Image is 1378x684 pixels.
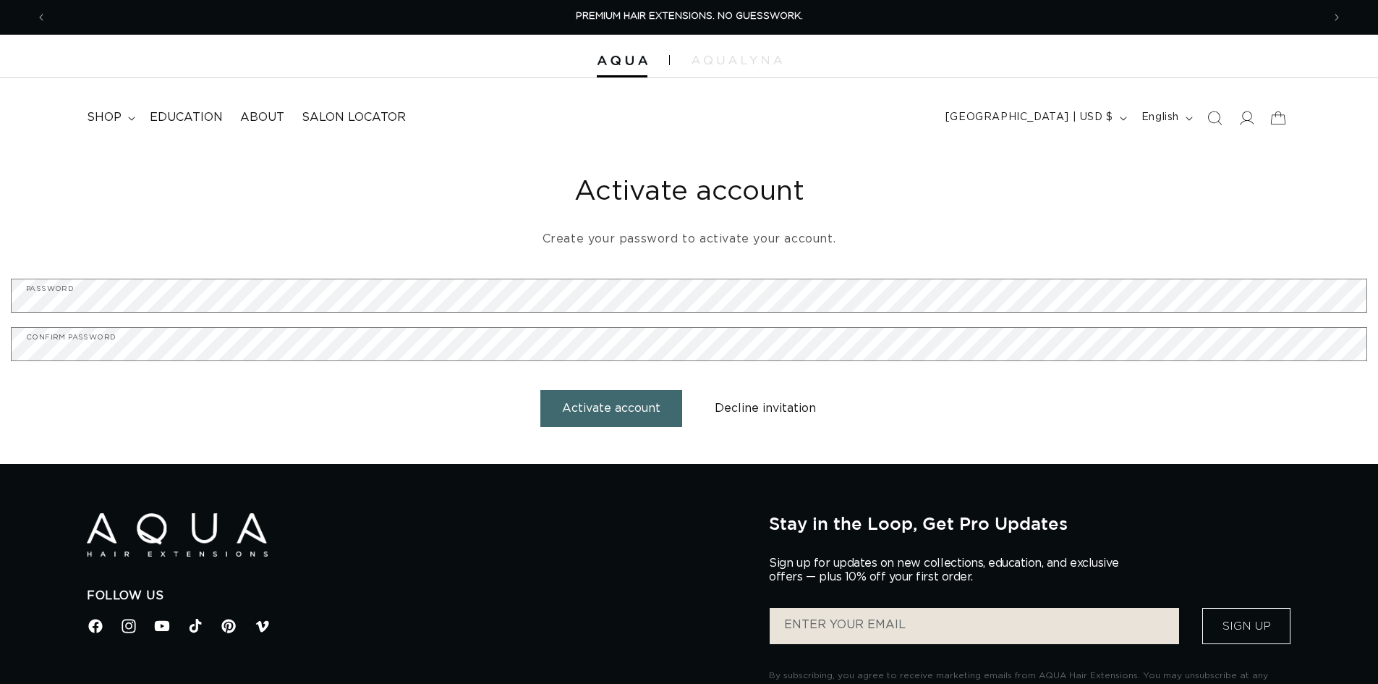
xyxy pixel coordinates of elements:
span: English [1141,110,1179,125]
a: Education [141,101,231,134]
button: Sign Up [1202,608,1290,644]
button: English [1133,104,1199,132]
p: Sign up for updates on new collections, education, and exclusive offers — plus 10% off your first... [769,557,1131,584]
button: Activate account [540,390,682,427]
img: aqualyna.com [692,56,782,64]
img: Aqua Hair Extensions [87,513,268,557]
span: Salon Locator [302,110,406,125]
img: Aqua Hair Extensions [597,56,647,66]
summary: shop [78,101,141,134]
h1: Activate account [11,174,1367,210]
h2: Stay in the Loop, Get Pro Updates [769,513,1291,533]
span: About [240,110,284,125]
summary: Search [1199,102,1230,134]
button: Previous announcement [25,4,57,31]
button: Decline invitation [693,390,838,427]
h2: Follow Us [87,588,747,604]
button: Next announcement [1321,4,1353,31]
input: ENTER YOUR EMAIL [770,608,1179,644]
a: Salon Locator [293,101,414,134]
span: PREMIUM HAIR EXTENSIONS. NO GUESSWORK. [576,12,803,21]
p: Create your password to activate your account. [11,229,1367,250]
span: [GEOGRAPHIC_DATA] | USD $ [945,110,1113,125]
a: About [231,101,293,134]
span: Education [150,110,223,125]
button: [GEOGRAPHIC_DATA] | USD $ [937,104,1133,132]
span: shop [87,110,122,125]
